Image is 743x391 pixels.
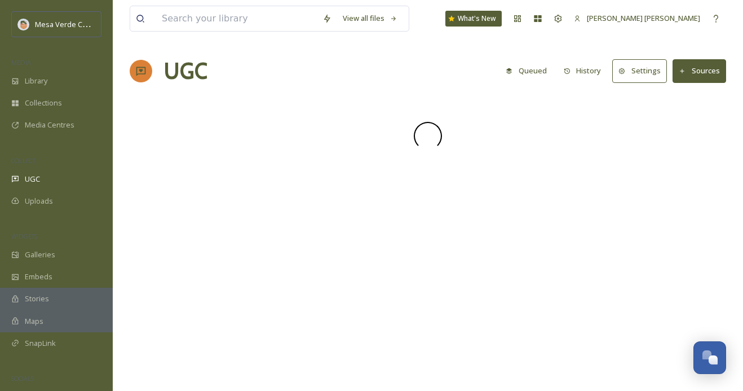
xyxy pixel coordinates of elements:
button: Queued [500,60,552,82]
span: Galleries [25,249,55,260]
span: SnapLink [25,338,56,349]
span: Collections [25,98,62,108]
a: What's New [445,11,502,27]
button: Open Chat [693,341,726,374]
button: History [558,60,607,82]
span: COLLECT [11,156,36,165]
a: Settings [612,59,673,82]
a: History [558,60,613,82]
span: MEDIA [11,58,31,67]
span: Library [25,76,47,86]
span: Stories [25,293,49,304]
a: View all files [337,7,403,29]
span: Embeds [25,271,52,282]
span: Maps [25,316,43,327]
img: MVC%20SnapSea%20logo%20%281%29.png [18,19,29,30]
button: Sources [673,59,726,82]
a: [PERSON_NAME] [PERSON_NAME] [568,7,706,29]
span: UGC [25,174,40,184]
input: Search your library [156,6,317,31]
a: Queued [500,60,558,82]
span: Mesa Verde Country [35,19,104,29]
span: Uploads [25,196,53,207]
span: SOCIALS [11,374,34,383]
span: WIDGETS [11,232,37,240]
span: Media Centres [25,120,74,130]
a: UGC [163,54,207,88]
span: [PERSON_NAME] [PERSON_NAME] [587,13,700,23]
button: Settings [612,59,667,82]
